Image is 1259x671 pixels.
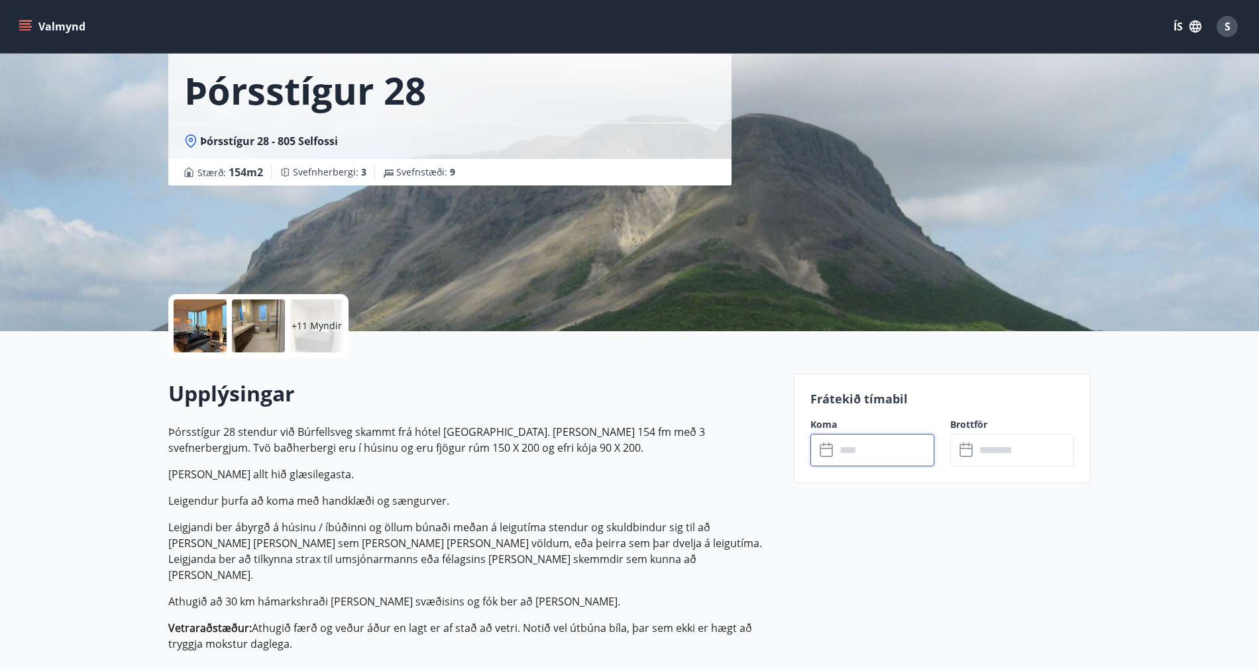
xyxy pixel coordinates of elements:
span: Svefnstæði : [396,166,455,179]
button: S [1211,11,1243,42]
p: [PERSON_NAME] allt hið glæsilegasta. [168,466,778,482]
p: Leigendur þurfa að koma með handklæði og sængurver. [168,493,778,509]
span: 3 [361,166,366,178]
span: 154 m2 [229,165,263,180]
h1: Þórsstígur 28 [184,65,426,115]
p: Athugið að 30 km hámarkshraði [PERSON_NAME] svæðisins og fók ber að [PERSON_NAME]. [168,594,778,609]
h2: Upplýsingar [168,379,778,408]
p: Leigjandi ber ábyrgð á húsinu / íbúðinni og öllum búnaði meðan á leigutíma stendur og skuldbindur... [168,519,778,583]
button: ÍS [1166,15,1209,38]
button: menu [16,15,91,38]
strong: Vetraraðstæður: [168,621,252,635]
label: Brottför [950,418,1074,431]
span: Svefnherbergi : [293,166,366,179]
span: Þórsstígur 28 - 805 Selfossi [200,134,338,148]
span: S [1225,19,1231,34]
p: Þórsstígur 28 stendur við Búrfellsveg skammt frá hótel [GEOGRAPHIC_DATA]. [PERSON_NAME] 154 fm me... [168,424,778,456]
p: Frátekið tímabil [810,390,1074,407]
p: +11 Myndir [292,319,342,333]
span: Stærð : [197,164,263,180]
span: 9 [450,166,455,178]
p: Athugið færð og veður áður en lagt er af stað að vetri. Notið vel útbúna bíla, þar sem ekki er hæ... [168,620,778,652]
label: Koma [810,418,934,431]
